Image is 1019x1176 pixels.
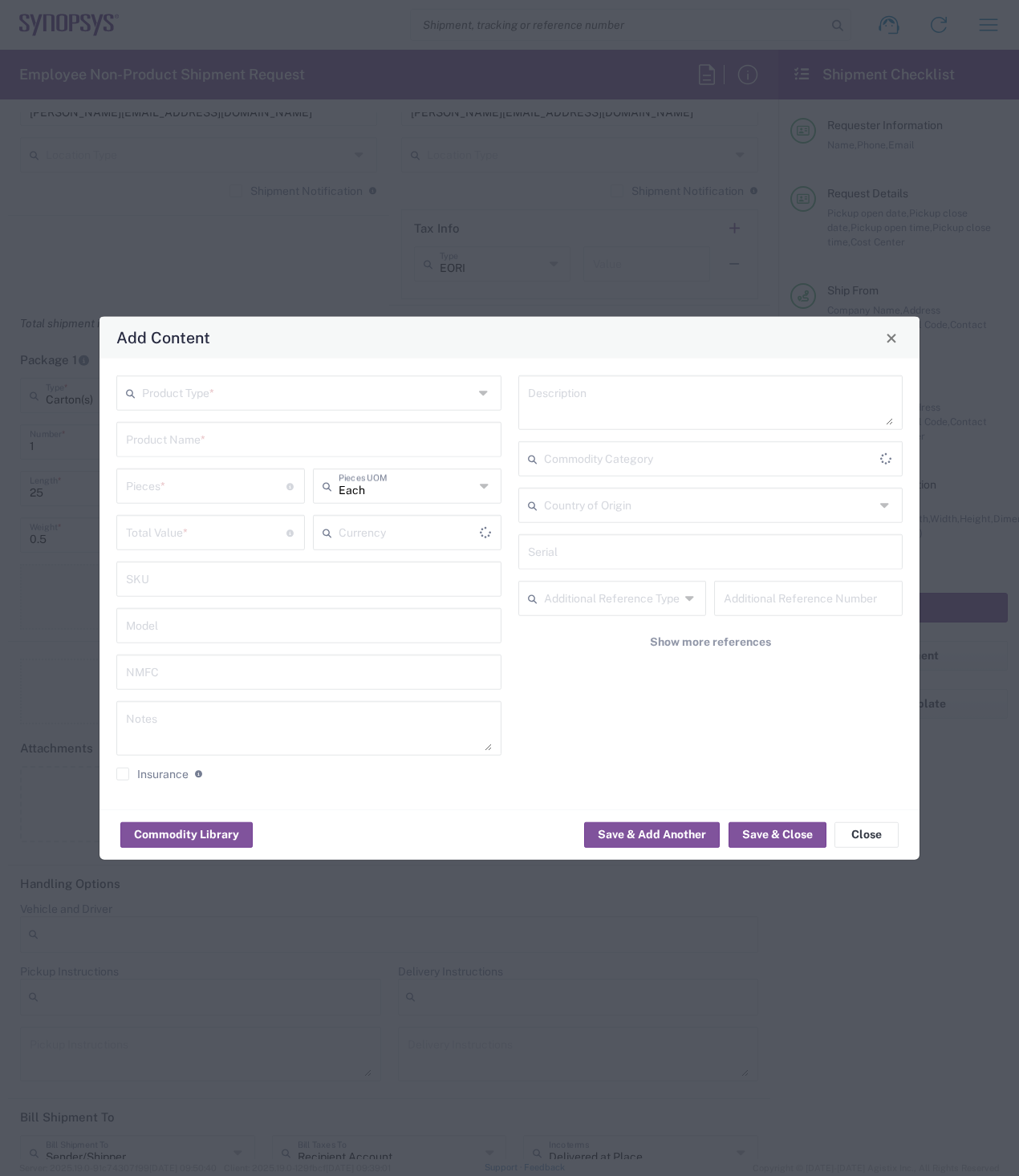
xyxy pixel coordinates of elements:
button: Save & Close [729,821,826,847]
h4: Add Content [116,326,210,349]
button: Commodity Library [120,821,253,847]
button: Save & Add Another [584,821,720,847]
span: Show more references [650,635,771,650]
button: Close [834,821,899,847]
button: Close [880,326,903,349]
label: Insurance [116,768,189,781]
